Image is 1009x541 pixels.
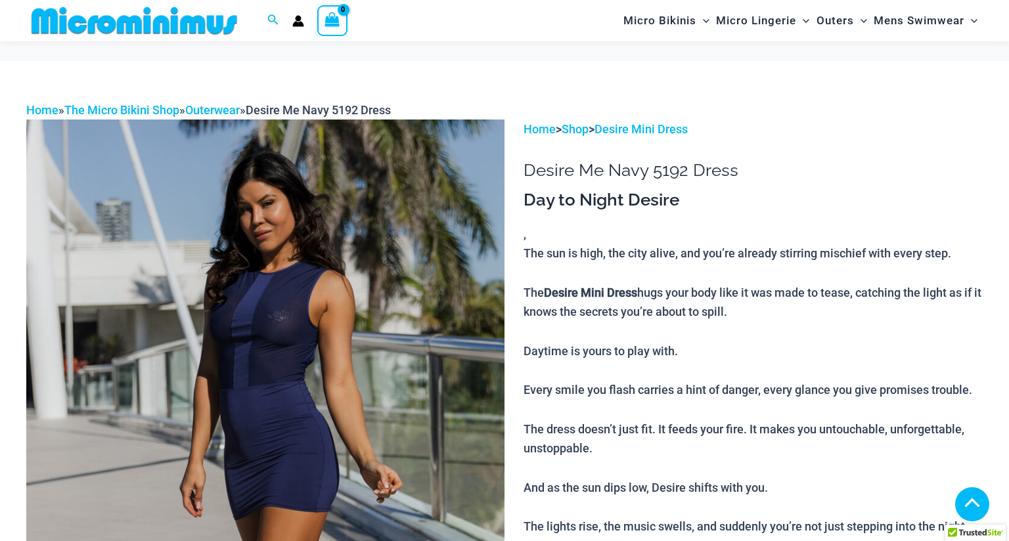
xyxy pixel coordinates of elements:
span: Menu Toggle [696,4,709,37]
span: Menu Toggle [796,4,809,37]
span: Outers [817,4,854,37]
span: Menu Toggle [964,4,977,37]
h1: Desire Me Navy 5192 Dress [524,160,983,181]
a: Micro BikinisMenu ToggleMenu Toggle [620,4,713,37]
span: Menu Toggle [854,4,867,37]
img: MM SHOP LOGO FLAT [26,6,242,35]
a: Micro LingerieMenu ToggleMenu Toggle [713,4,813,37]
a: Account icon link [292,15,304,27]
a: Home [524,122,556,136]
span: » » » [26,103,391,117]
span: Micro Bikinis [623,4,696,37]
a: OutersMenu ToggleMenu Toggle [813,4,870,37]
a: Desire Mini Dress [594,122,688,136]
a: View Shopping Cart, empty [317,5,348,35]
b: Desire Mini Dress [544,286,637,299]
span: Micro Lingerie [716,4,796,37]
a: Shop [562,122,589,136]
p: > > [524,119,983,139]
nav: Site Navigation [618,2,983,39]
a: Search icon link [267,12,279,29]
h3: Day to Night Desire [524,189,983,211]
a: The Micro Bikini Shop [64,103,179,117]
span: Mens Swimwear [874,4,964,37]
a: Home [26,103,58,117]
a: Outerwear [185,103,240,117]
a: Mens SwimwearMenu ToggleMenu Toggle [870,4,981,37]
span: Desire Me Navy 5192 Dress [246,103,391,117]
